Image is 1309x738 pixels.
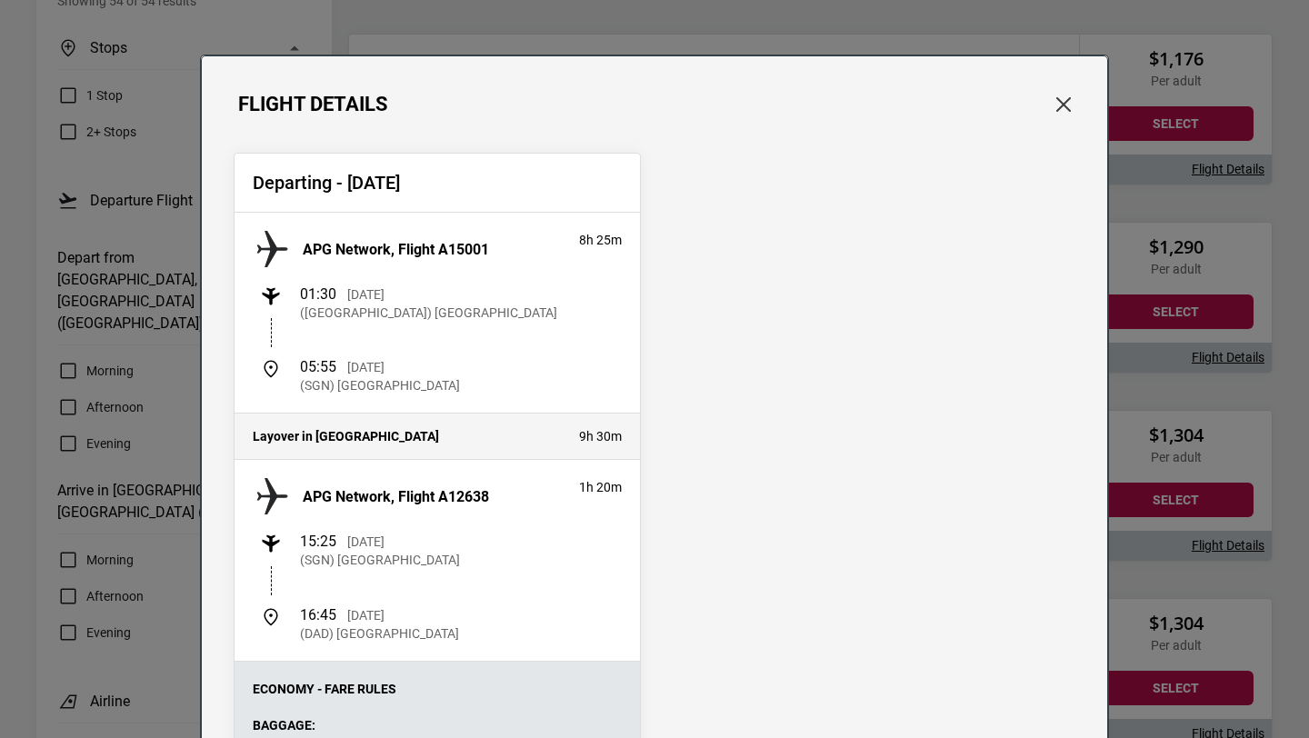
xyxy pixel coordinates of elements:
[300,285,336,303] span: 01:30
[347,533,385,551] p: [DATE]
[579,427,622,445] p: 9h 30m
[347,285,385,304] p: [DATE]
[579,478,622,496] p: 1h 20m
[253,680,622,698] p: Economy - Fare Rules
[347,606,385,624] p: [DATE]
[300,624,459,643] p: (DAD) [GEOGRAPHIC_DATA]
[579,231,622,249] p: 8h 25m
[300,551,460,569] p: (SGN) [GEOGRAPHIC_DATA]
[253,429,561,444] h4: Layover in [GEOGRAPHIC_DATA]
[300,606,336,623] span: 16:45
[253,478,289,514] img: APG Network
[253,718,315,733] strong: Baggage:
[300,304,557,322] p: ([GEOGRAPHIC_DATA]) [GEOGRAPHIC_DATA]
[253,231,289,267] img: APG Network
[238,93,388,116] h1: Flight Details
[300,376,460,394] p: (SGN) [GEOGRAPHIC_DATA]
[303,241,489,258] h3: APG Network, Flight A15001
[300,533,336,550] span: 15:25
[253,172,622,194] h2: Departing - [DATE]
[1052,93,1075,116] button: Close
[347,358,385,376] p: [DATE]
[303,488,489,505] h3: APG Network, Flight A12638
[300,358,336,375] span: 05:55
